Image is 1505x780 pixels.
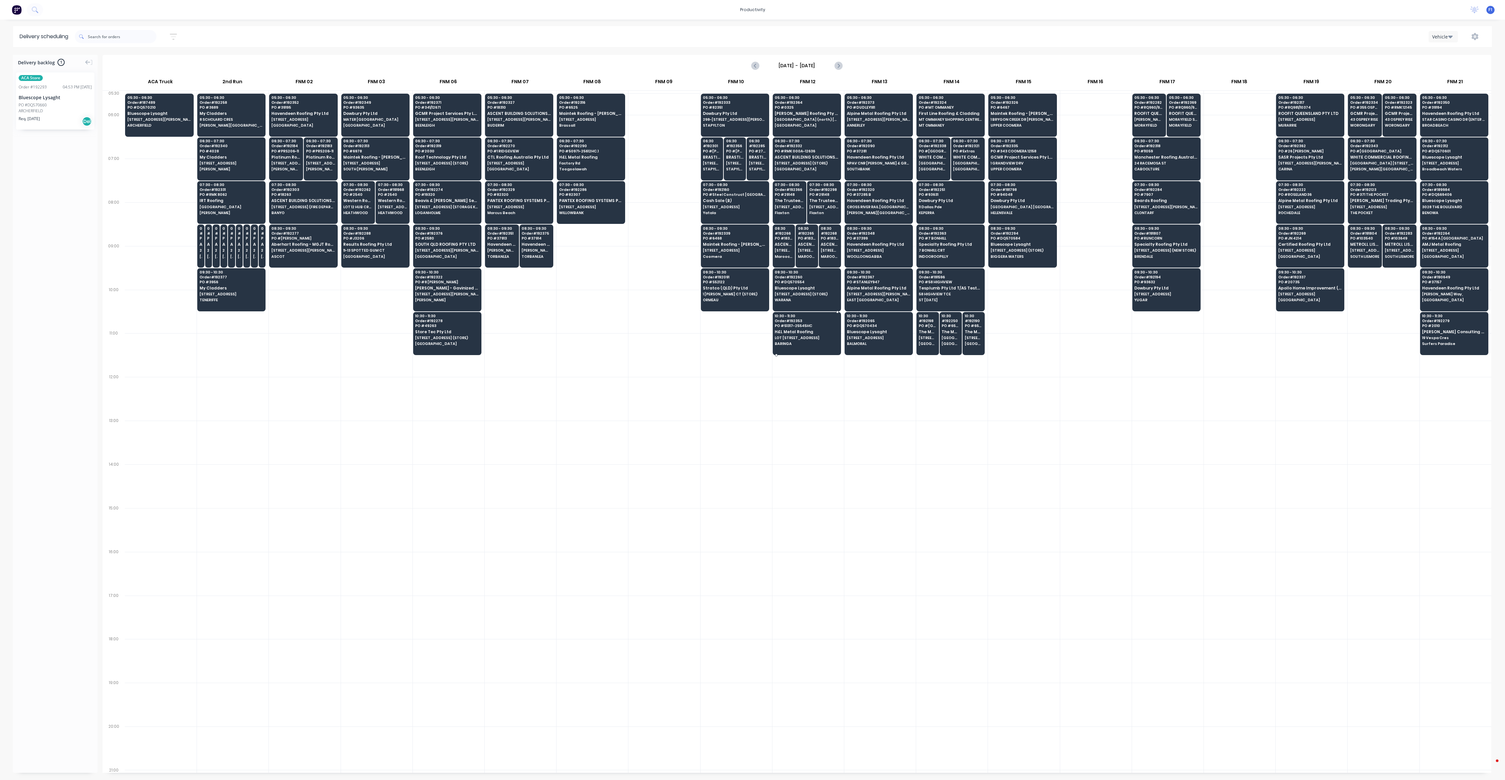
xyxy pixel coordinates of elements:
[991,149,1054,153] span: PO # 343 COOMERA 12158
[991,117,1054,121] span: 1 BRYGON CREEK DR [PERSON_NAME] COOMERA
[1432,33,1451,40] div: Vehicle
[1385,117,1414,121] span: 43 OSPREY RISE
[127,105,191,109] span: PO # DQ570210
[559,117,623,121] span: [STREET_ADDRESS]
[703,155,721,159] span: BRASTIN ROOFING
[775,167,838,171] span: [GEOGRAPHIC_DATA]
[1350,155,1414,159] span: WHITE COMMERCIAL ROOFING PTY LTD
[559,105,623,109] span: PO # 6525
[775,188,804,192] span: Order # 192366
[919,139,948,143] span: 06:30 - 07:30
[1134,149,1198,153] span: PO # 11059
[124,76,196,90] div: ACA Truck
[749,155,767,159] span: BRASTIN ROOFING
[919,96,982,100] span: 05:30 - 06:30
[487,105,551,109] span: PO # 18310
[775,161,838,165] span: [STREET_ADDRESS] (STORE)
[953,149,982,153] span: PO # Extras
[703,96,766,100] span: 05:30 - 06:30
[271,155,301,159] span: Platinum Roofing Solutions Pty Ltd
[775,105,838,109] span: PO # 0325
[1134,101,1164,104] span: Order # 192282
[1385,123,1414,127] span: WORONGARY
[1422,183,1485,187] span: 07:30 - 08:30
[487,144,551,148] span: Order # 192270
[809,188,839,192] span: Order # 192298
[487,96,551,100] span: 05:30 - 06:30
[1278,96,1342,100] span: 05:30 - 06:30
[703,149,721,153] span: PO # [PERSON_NAME] 10/09
[1169,101,1198,104] span: Order # 192369
[847,149,910,153] span: PO # 37281
[847,139,910,143] span: 06:30 - 07:30
[703,123,766,127] span: STAPYLTON
[559,155,623,159] span: H&L Metal Roofing
[847,111,910,116] span: Alpine Metal Roofing Pty Ltd
[1278,111,1342,116] span: ROOFIT QUEENSLAND PTY LTD
[271,105,335,109] span: PO # 39195
[772,76,844,90] div: FNM 12
[415,105,478,109] span: PO # 341/12671
[1350,105,1380,109] span: PO # 355 OSPREY 12157
[1134,123,1164,127] span: MORAYFIELD
[487,161,551,165] span: [STREET_ADDRESS]
[775,101,838,104] span: Order # 192364
[343,155,407,159] span: Maintek Roofing - [PERSON_NAME]
[415,101,478,104] span: Order # 192371
[919,144,948,148] span: Order # 192338
[12,5,22,15] img: Factory
[749,167,767,171] span: STAPYLTON
[749,149,767,153] span: PO # 27546
[343,117,407,121] span: MATER [GEOGRAPHIC_DATA]
[1488,7,1493,13] span: F1
[991,123,1054,127] span: UPPER COOMERA
[703,188,766,192] span: Order # 192160
[1275,76,1347,90] div: FNM 19
[1278,105,1342,109] span: PO # RQ981/10374
[343,123,407,127] span: [GEOGRAPHIC_DATA]
[991,188,1054,192] span: Order # 191798
[1134,167,1198,171] span: CABOOLTURE
[700,76,771,90] div: FNM 10
[103,89,125,111] div: 05:30
[1350,144,1414,148] span: Order # 192343
[847,123,910,127] span: ANNERLEY
[775,149,838,153] span: PO # RMK 000A-12636
[775,139,838,143] span: 06:30 - 07:30
[703,167,721,171] span: STAPYLTON
[919,111,982,116] span: First Line Roofing & Cladding
[1350,183,1414,187] span: 07:30 - 08:30
[775,144,838,148] span: Order # 192332
[749,144,767,148] span: # 192285
[1422,139,1485,143] span: 06:30 - 07:30
[1278,183,1342,187] span: 07:30 - 08:30
[1347,76,1419,90] div: FNM 20
[343,111,407,116] span: Dowbury Pty Ltd
[703,144,721,148] span: # 192301
[775,117,838,121] span: [GEOGRAPHIC_DATA] (north) [PERSON_NAME]
[919,149,948,153] span: PO # [GEOGRAPHIC_DATA]
[775,123,838,127] span: [GEOGRAPHIC_DATA]
[1134,117,1164,121] span: [PERSON_NAME][GEOGRAPHIC_DATA] (BEDSHED LOADING DOCK)
[378,188,407,192] span: Order # 191968
[988,76,1059,90] div: FNM 15
[559,188,623,192] span: Order # 192286
[991,161,1054,165] span: 1 GRANDVIEW DRV
[847,96,910,100] span: 05:30 - 06:30
[13,26,75,47] div: Delivery scheduling
[487,111,551,116] span: ASCENT BUILDING SOLUTIONS PTY LTD
[1422,117,1485,121] span: STAR CASINO CASINO DR (ENTER FROM [PERSON_NAME] DR)
[919,188,982,192] span: Order # 192251
[919,161,948,165] span: [GEOGRAPHIC_DATA] [STREET_ADDRESS][PERSON_NAME] (GATE 3 - UHF 33)
[415,155,478,159] span: Roof Technology Pty Ltd
[1350,111,1380,116] span: GCMR Project Services Pty Ltd
[991,167,1054,171] span: UPPER COOMERA
[1132,76,1203,90] div: FNM 17
[271,167,301,171] span: [PERSON_NAME]
[847,167,910,171] span: SOUTHBANK
[127,96,191,100] span: 05:30 - 06:30
[1350,161,1414,165] span: [GEOGRAPHIC_DATA] [STREET_ADDRESS]
[919,183,982,187] span: 07:30 - 08:30
[487,149,551,153] span: PO # 1 RIDGEVIEW
[82,117,92,126] div: Del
